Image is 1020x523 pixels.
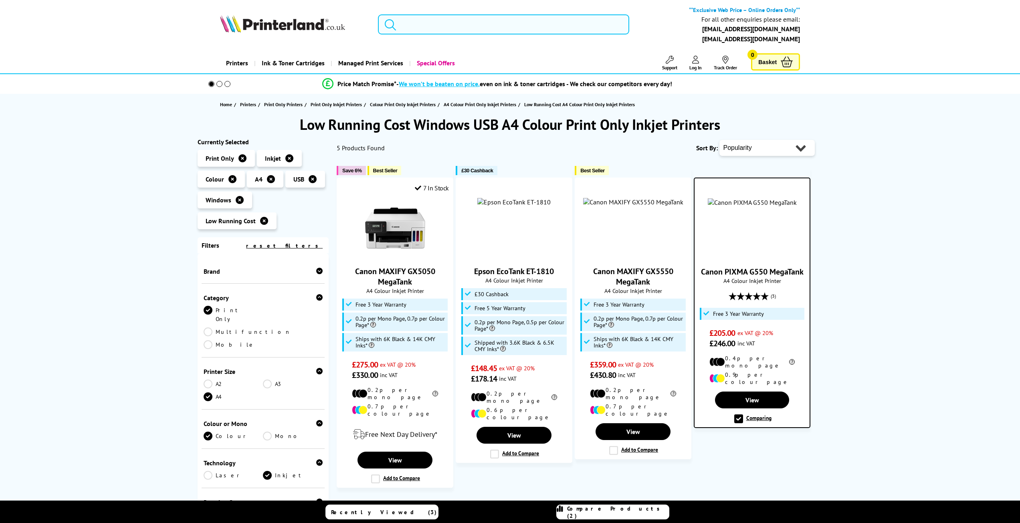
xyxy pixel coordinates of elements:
li: 0.9p per colour page [709,371,795,386]
div: Category [204,294,323,302]
a: Log In [689,56,702,71]
span: 0.2p per Mono Page, 0.5p per Colour Page* [475,319,565,332]
span: £178.14 [471,374,497,384]
span: A4 Colour Inkjet Printer [579,287,687,295]
span: inc VAT [499,375,517,382]
div: Running Costs [204,498,323,506]
span: Shipped with 3.6K Black & 6.5K CMY Inks* [475,339,565,352]
a: Print Only Printers [264,100,305,109]
a: Multifunction [204,327,291,336]
a: A3 [263,380,323,388]
div: Technology [204,459,323,467]
a: [EMAIL_ADDRESS][DOMAIN_NAME] [702,25,800,33]
a: Laser [204,471,263,480]
a: View [358,452,432,468]
a: Track Order [714,56,737,71]
a: Managed Print Services [331,53,409,73]
a: reset filters [246,242,323,249]
img: Canon PIXMA G550 MegaTank [708,198,797,206]
button: Save 6% [337,166,366,175]
span: A4 Colour Inkjet Printer [341,287,449,295]
span: inc VAT [737,339,755,347]
span: Sort By: [696,144,718,152]
span: Best Seller [373,168,398,174]
span: Inkjet [265,154,281,162]
img: Canon MAXIFY GX5550 MegaTank [583,198,683,206]
span: £205.00 [709,328,735,338]
a: Print Only [204,306,263,323]
span: inc VAT [380,371,398,379]
span: £359.00 [590,359,616,370]
a: View [596,423,670,440]
span: £330.00 [352,370,378,380]
a: Canon MAXIFY GX5550 MegaTank [593,266,673,287]
span: ex VAT @ 20% [499,364,535,372]
a: View [477,427,551,444]
a: Inkjet [263,471,323,480]
a: Ink & Toner Cartridges [254,53,331,73]
span: 0.2p per Mono Page, 0.7p per Colour Page* [355,315,446,328]
li: 0.6p per colour page [471,406,557,421]
span: Printers [240,100,256,109]
span: ex VAT @ 20% [380,361,416,368]
span: A4 Colour Inkjet Printer [699,277,806,285]
a: Canon MAXIFY GX5050 MegaTank [355,266,435,287]
span: Colour [206,175,224,183]
span: £430.80 [590,370,616,380]
a: Colour Print Only Inkjet Printers [370,100,438,109]
li: modal_Promise [194,77,802,91]
a: Print Only Inkjet Printers [311,100,364,109]
span: Free 3 Year Warranty [355,301,406,308]
button: Best Seller [368,166,402,175]
span: Support [662,65,677,71]
span: £30 Cashback [461,168,493,174]
li: 0.7p per colour page [352,403,438,417]
label: Add to Compare [490,450,539,458]
span: Print Only [206,154,234,162]
a: [EMAIL_ADDRESS][DOMAIN_NAME] [702,35,800,43]
a: A2 [204,380,263,388]
div: Printer Size [204,368,323,376]
li: 0.7p per colour page [590,403,676,417]
a: Special Offers [409,53,461,73]
div: Brand [204,267,323,275]
div: modal_delivery [341,423,449,446]
a: View [715,392,789,408]
label: Add to Compare [609,446,658,455]
a: Basket 0 [751,53,800,71]
span: inc VAT [618,371,636,379]
li: 0.2p per mono page [471,390,557,404]
img: Epson EcoTank ET-1810 [477,198,551,206]
span: £148.45 [471,363,497,374]
a: Mono [263,432,323,440]
span: Ink & Toner Cartridges [262,53,325,73]
button: Best Seller [575,166,609,175]
a: Epson EcoTank ET-1810 [474,266,554,277]
span: A4 [255,175,263,183]
span: 0.2p per Mono Page, 0.7p per Colour Page* [594,315,684,328]
span: ex VAT @ 20% [618,361,654,368]
span: Ships with 6K Black & 14K CMY Inks* [594,336,684,349]
a: Support [662,56,677,71]
span: Print Only Printers [264,100,303,109]
span: 5 Products Found [337,144,385,152]
a: Recently Viewed (3) [325,505,438,519]
span: ex VAT @ 20% [737,329,773,337]
img: Printerland Logo [220,15,345,32]
li: 0.2p per mono page [352,386,438,401]
span: Free 3 Year Warranty [713,311,764,317]
span: Recently Viewed (3) [331,509,437,516]
li: 0.2p per mono page [590,386,676,401]
a: Printers [220,53,254,73]
span: Price Match Promise* [337,80,396,88]
span: Free 3 Year Warranty [594,301,644,308]
div: - even on ink & toner cartridges - We check our competitors every day! [396,80,672,88]
span: £30 Cashback [475,291,509,297]
span: Low Running Cost [206,217,256,225]
label: Comparing [734,414,772,423]
div: For all other enquiries please email: [701,16,800,23]
span: (3) [771,289,776,304]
